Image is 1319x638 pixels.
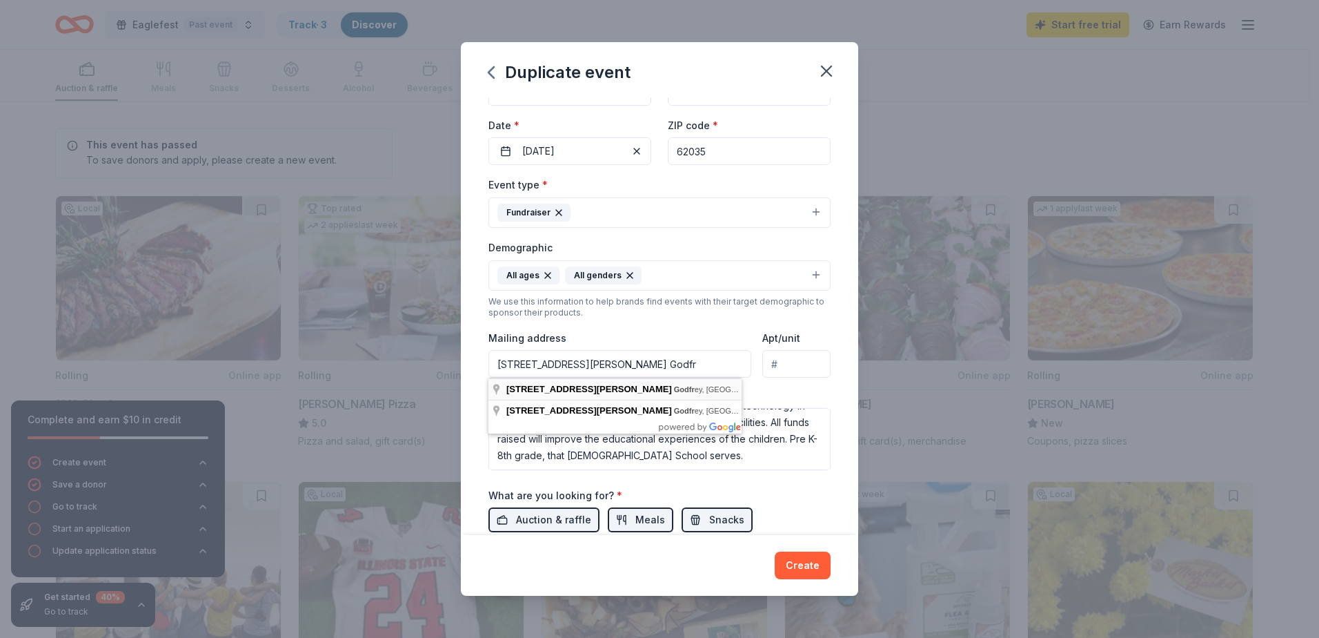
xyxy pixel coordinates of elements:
[488,350,751,378] input: Enter a US address
[488,331,566,345] label: Mailing address
[497,267,559,284] div: All ages
[488,489,622,503] label: What are you looking for?
[488,61,631,84] div: Duplicate event
[488,119,651,133] label: Date
[488,296,831,318] div: We use this information to help brands find events with their target demographic to sponsor their...
[775,552,831,579] button: Create
[674,407,869,415] span: ey, [GEOGRAPHIC_DATA], [GEOGRAPHIC_DATA]
[668,137,831,165] input: 12345 (U.S. only)
[709,512,744,528] span: Snacks
[506,384,672,394] span: [STREET_ADDRESS][PERSON_NAME]
[488,197,831,228] button: Fundraiser
[674,407,695,415] span: Godfr
[565,267,642,284] div: All genders
[488,178,548,192] label: Event type
[635,512,665,528] span: Meals
[488,241,553,255] label: Demographic
[488,137,651,165] button: [DATE]
[497,204,571,222] div: Fundraiser
[682,507,753,532] button: Snacks
[506,405,672,416] span: [STREET_ADDRESS][PERSON_NAME]
[674,385,869,394] span: ey, [GEOGRAPHIC_DATA], [GEOGRAPHIC_DATA]
[608,507,673,532] button: Meals
[674,385,695,394] span: Godfr
[488,408,831,470] textarea: [DEMOGRAPHIC_DATA] School is seeking sponsors and donations for their annual fundraiser, Eaglefes...
[516,512,591,528] span: Auction & raffle
[762,350,831,378] input: #
[488,260,831,291] button: All agesAll genders
[488,507,599,532] button: Auction & raffle
[668,119,718,133] label: ZIP code
[762,331,800,345] label: Apt/unit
